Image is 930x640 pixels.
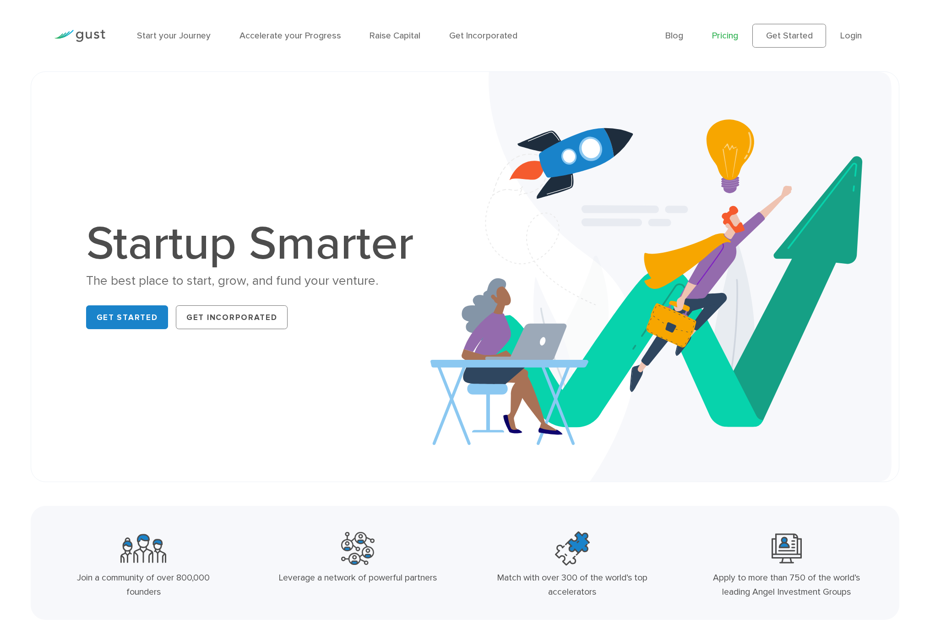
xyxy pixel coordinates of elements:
img: Leading Angel Investment [772,531,802,567]
a: Pricing [712,30,738,41]
a: Blog [665,30,683,41]
div: Leverage a network of powerful partners [278,570,438,585]
div: Apply to more than 750 of the world’s leading Angel Investment Groups [707,570,867,599]
div: The best place to start, grow, and fund your venture. [86,272,427,290]
img: Community Founders [120,531,166,567]
a: Get Incorporated [176,305,288,329]
a: Get Started [752,24,826,48]
img: Powerful Partners [341,531,375,567]
a: Accelerate your Progress [239,30,341,41]
a: Login [840,30,862,41]
img: Startup Smarter Hero [430,72,892,482]
a: Get Started [86,305,168,329]
a: Start your Journey [137,30,211,41]
img: Top Accelerators [555,531,590,567]
div: Match with over 300 of the world’s top accelerators [492,570,652,599]
h1: Startup Smarter [86,220,427,268]
div: Join a community of over 800,000 founders [64,570,223,599]
img: Gust Logo [54,30,105,42]
a: Raise Capital [370,30,420,41]
a: Get Incorporated [449,30,517,41]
